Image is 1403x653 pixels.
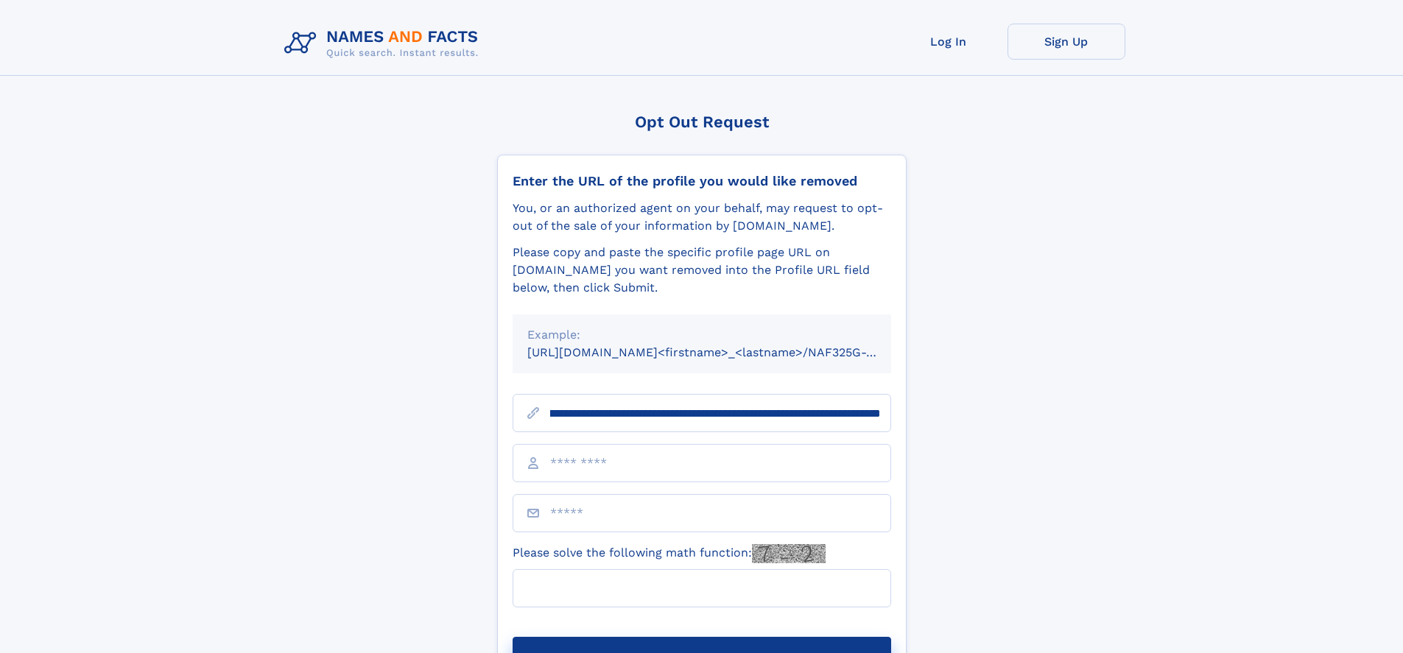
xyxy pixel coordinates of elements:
[513,544,826,563] label: Please solve the following math function:
[513,173,891,189] div: Enter the URL of the profile you would like removed
[497,113,907,131] div: Opt Out Request
[527,326,876,344] div: Example:
[890,24,1008,60] a: Log In
[513,200,891,235] div: You, or an authorized agent on your behalf, may request to opt-out of the sale of your informatio...
[527,345,919,359] small: [URL][DOMAIN_NAME]<firstname>_<lastname>/NAF325G-xxxxxxxx
[1008,24,1125,60] a: Sign Up
[278,24,490,63] img: Logo Names and Facts
[513,244,891,297] div: Please copy and paste the specific profile page URL on [DOMAIN_NAME] you want removed into the Pr...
